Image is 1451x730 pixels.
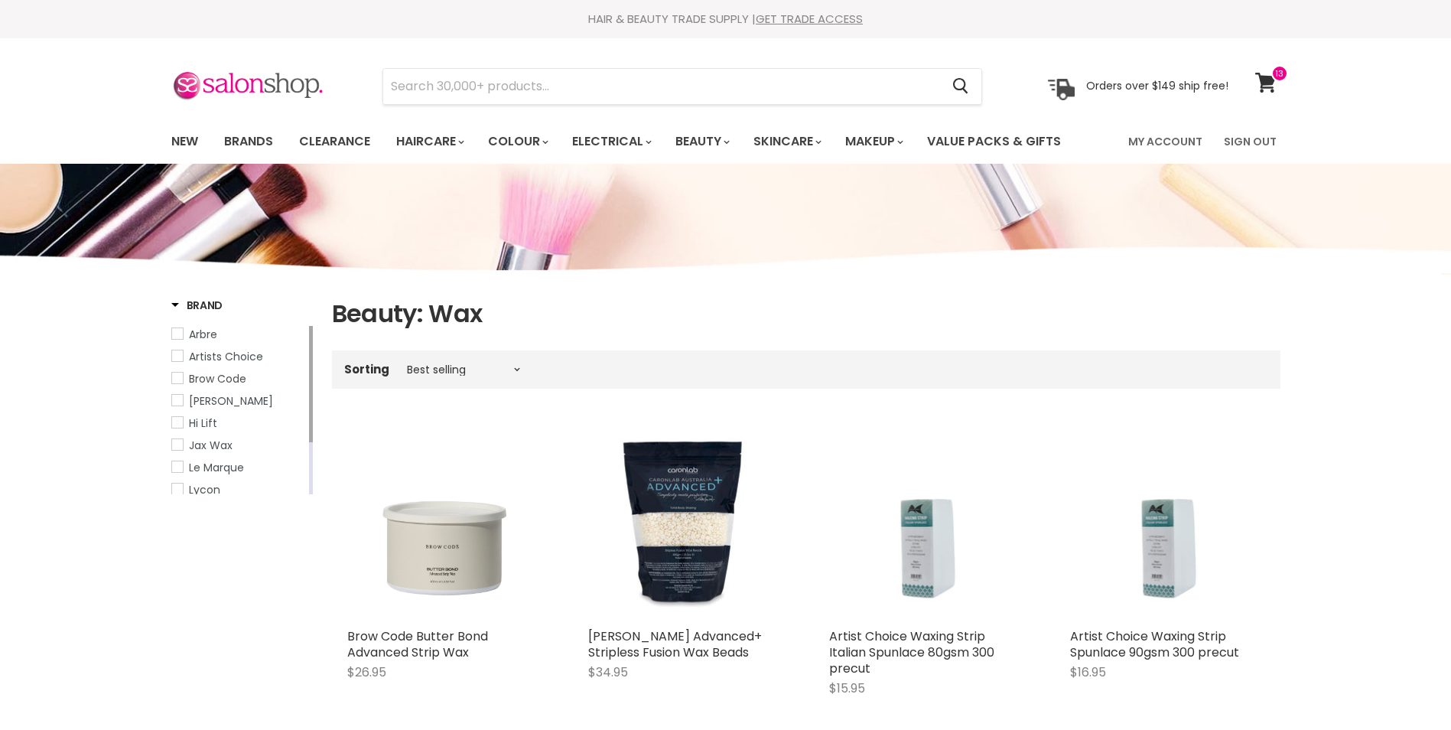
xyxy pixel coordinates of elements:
[1119,125,1212,158] a: My Account
[152,119,1300,164] nav: Main
[916,125,1072,158] a: Value Packs & Gifts
[941,69,981,104] button: Search
[347,663,386,681] span: $26.95
[588,663,628,681] span: $34.95
[189,371,246,386] span: Brow Code
[288,125,382,158] a: Clearance
[171,326,306,343] a: Arbre
[189,460,244,475] span: Le Marque
[189,416,217,431] span: Hi Lift
[1070,425,1265,621] a: Artist Choice Waxing Strip Spunlace 90gsm 300 precut
[834,125,913,158] a: Makeup
[152,11,1300,27] div: HAIR & BEAUTY TRADE SUPPLY |
[561,125,661,158] a: Electrical
[385,125,473,158] a: Haircare
[1070,627,1239,661] a: Artist Choice Waxing Strip Spunlace 90gsm 300 precut
[742,125,831,158] a: Skincare
[829,627,994,677] a: Artist Choice Waxing Strip Italian Spunlace 80gsm 300 precut
[477,125,558,158] a: Colour
[588,627,762,661] a: [PERSON_NAME] Advanced+ Stripless Fusion Wax Beads
[1086,79,1228,93] p: Orders over $149 ship free!
[347,627,488,661] a: Brow Code Butter Bond Advanced Strip Wax
[160,125,210,158] a: New
[664,125,739,158] a: Beauty
[383,69,941,104] input: Search
[382,68,982,105] form: Product
[1215,125,1286,158] a: Sign Out
[171,298,223,313] h3: Brand
[171,437,306,454] a: Jax Wax
[171,415,306,432] a: Hi Lift
[171,370,306,387] a: Brow Code
[347,425,542,621] img: Brow Code Butter Bond Advanced Strip Wax
[160,119,1096,164] ul: Main menu
[171,348,306,365] a: Artists Choice
[344,363,389,376] label: Sorting
[332,298,1280,330] h1: Beauty: Wax
[189,349,263,364] span: Artists Choice
[588,425,783,621] img: Caron Advanced+ Stripless Fusion Wax Beads
[171,481,306,498] a: Lycon
[171,393,306,409] a: Caron
[189,438,233,453] span: Jax Wax
[171,459,306,476] a: Le Marque
[756,11,863,27] a: GET TRADE ACCESS
[829,425,1024,621] a: Artist Choice Waxing Strip Italian Spunlace 80gsm 300 precut
[1070,663,1106,681] span: $16.95
[829,679,865,697] span: $15.95
[213,125,285,158] a: Brands
[189,393,273,409] span: [PERSON_NAME]
[189,482,220,497] span: Lycon
[189,327,217,342] span: Arbre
